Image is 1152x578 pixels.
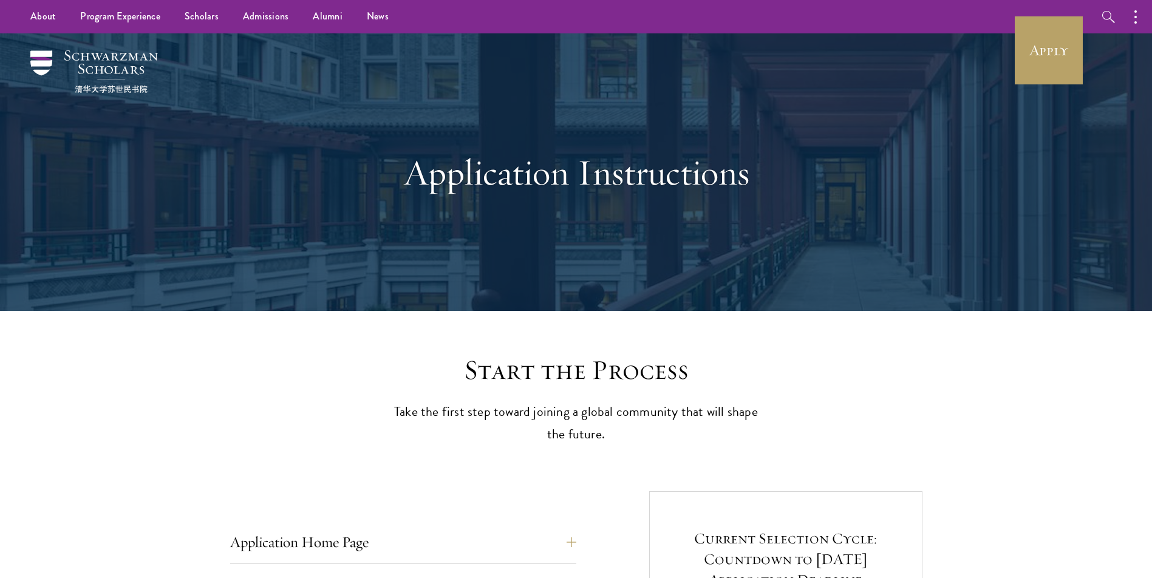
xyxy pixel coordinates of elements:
a: Apply [1015,16,1083,84]
h1: Application Instructions [367,151,786,194]
p: Take the first step toward joining a global community that will shape the future. [388,401,765,446]
img: Schwarzman Scholars [30,50,158,93]
button: Application Home Page [230,528,576,557]
h2: Start the Process [388,353,765,387]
